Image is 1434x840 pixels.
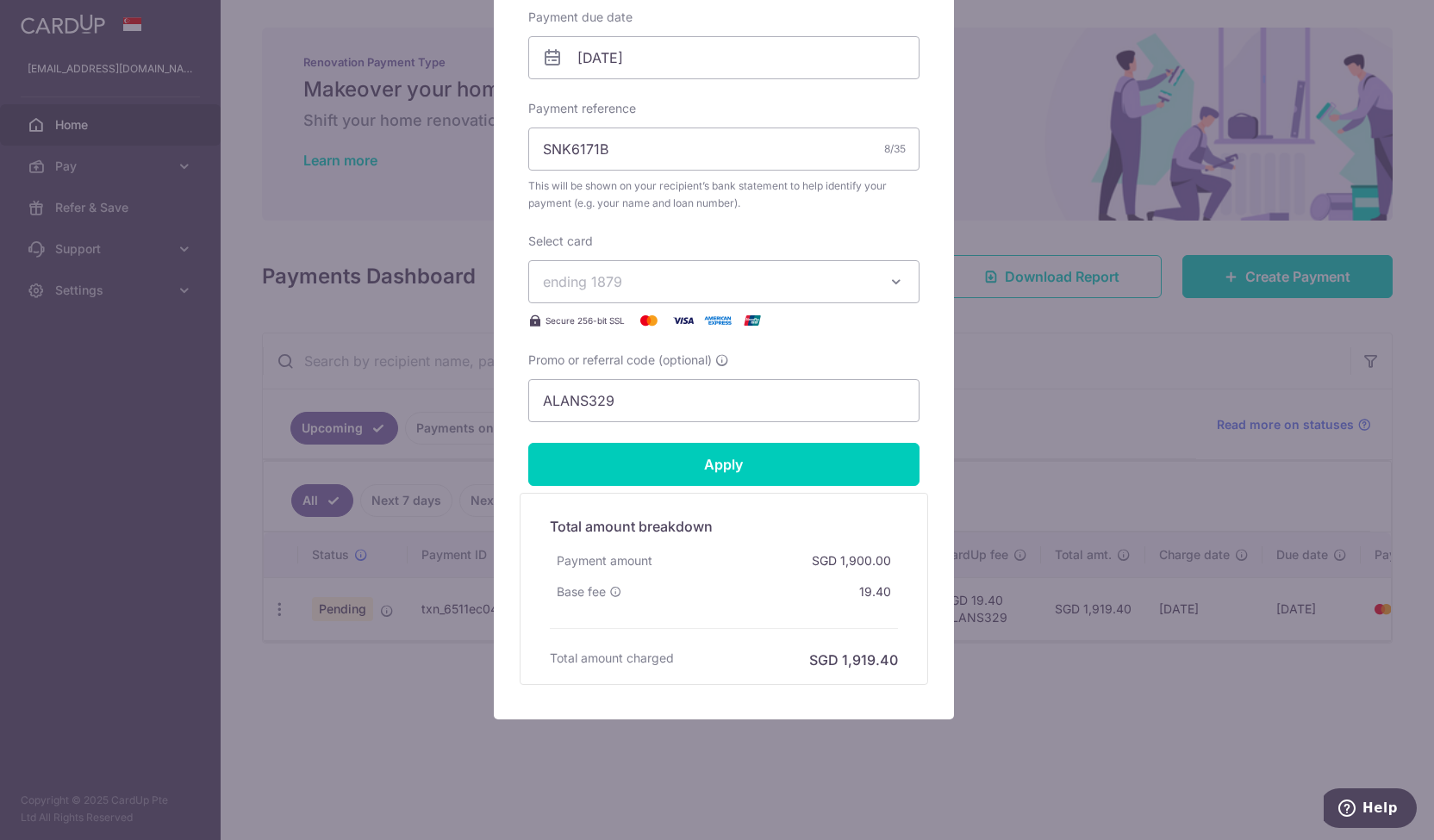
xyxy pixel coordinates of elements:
[528,177,920,212] span: This will be shown on your recipient’s bank statement to help identify your payment (e.g. your na...
[805,545,898,576] div: SGD 1,900.00
[543,273,622,290] span: ending 1879
[701,310,735,331] img: American Express
[557,583,606,600] span: Base fee
[528,233,593,250] label: Select card
[550,545,659,576] div: Payment amount
[666,310,701,331] img: Visa
[884,140,906,158] div: 8/35
[735,310,770,331] img: UnionPay
[632,310,666,331] img: Mastercard
[546,314,625,327] span: Secure 256-bit SSL
[550,650,674,667] h6: Total amount charged
[1324,788,1417,831] iframe: Opens a widget where you can find more information
[528,443,920,486] input: Apply
[809,650,898,670] h6: SGD 1,919.40
[528,260,920,303] button: ending 1879
[528,352,712,369] span: Promo or referral code (optional)
[550,516,898,537] h5: Total amount breakdown
[528,36,920,79] input: DD / MM / YYYY
[528,100,636,117] label: Payment reference
[852,576,898,607] div: 19.40
[528,9,633,26] label: Payment due date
